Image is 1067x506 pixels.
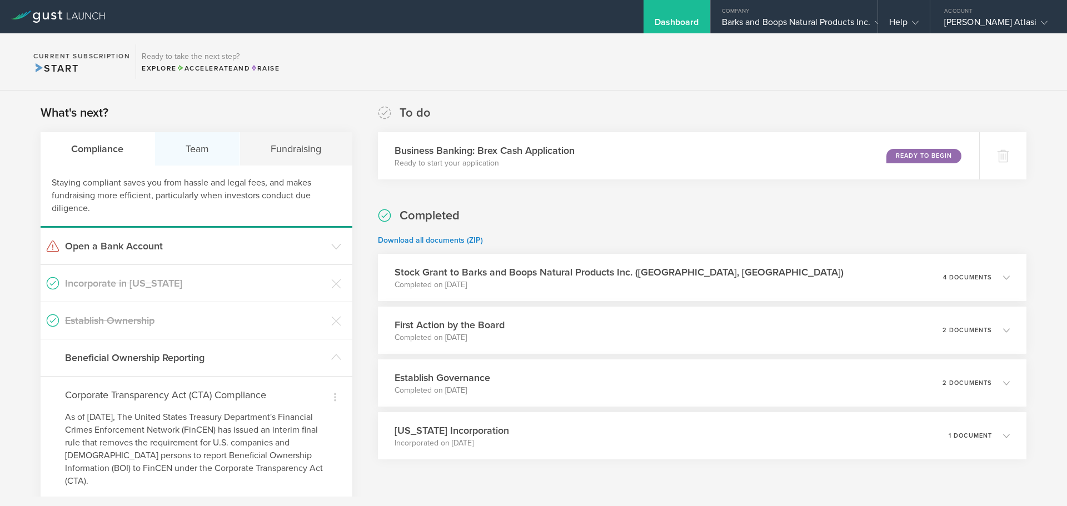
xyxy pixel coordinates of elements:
[400,105,431,121] h2: To do
[943,327,992,333] p: 2 documents
[395,143,575,158] h3: Business Banking: Brex Cash Application
[65,411,328,488] p: As of [DATE], The United States Treasury Department's Financial Crimes Enforcement Network (FinCE...
[378,236,483,245] a: Download all documents (ZIP)
[33,53,130,59] h2: Current Subscription
[395,265,844,279] h3: Stock Grant to Barks and Boops Natural Products Inc. ([GEOGRAPHIC_DATA], [GEOGRAPHIC_DATA])
[142,63,280,73] div: Explore
[65,276,326,290] h3: Incorporate in [US_STATE]
[177,64,251,72] span: and
[395,385,490,396] p: Completed on [DATE]
[944,17,1048,33] div: [PERSON_NAME] Atlasi
[41,166,352,228] div: Staying compliant saves you from hassle and legal fees, and makes fundraising more efficient, par...
[395,423,509,438] h3: [US_STATE] Incorporation
[33,62,78,74] span: Start
[41,132,155,166] div: Compliance
[395,438,509,449] p: Incorporated on [DATE]
[41,105,108,121] h2: What's next?
[250,64,280,72] span: Raise
[655,17,699,33] div: Dashboard
[240,132,352,166] div: Fundraising
[889,17,919,33] div: Help
[400,208,460,224] h2: Completed
[395,158,575,169] p: Ready to start your application
[949,433,992,439] p: 1 document
[136,44,285,79] div: Ready to take the next step?ExploreAccelerateandRaise
[395,318,505,332] h3: First Action by the Board
[722,17,866,33] div: Barks and Boops Natural Products Inc.
[395,279,844,290] p: Completed on [DATE]
[886,149,961,163] div: Ready to Begin
[65,313,326,328] h3: Establish Ownership
[177,64,233,72] span: Accelerate
[395,332,505,343] p: Completed on [DATE]
[142,53,280,61] h3: Ready to take the next step?
[65,388,328,402] h4: Corporate Transparency Act (CTA) Compliance
[395,370,490,385] h3: Establish Governance
[943,380,992,386] p: 2 documents
[65,350,326,365] h3: Beneficial Ownership Reporting
[943,274,992,280] p: 4 documents
[65,239,326,253] h3: Open a Bank Account
[155,132,241,166] div: Team
[378,132,979,179] div: Business Banking: Brex Cash ApplicationReady to start your applicationReady to Begin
